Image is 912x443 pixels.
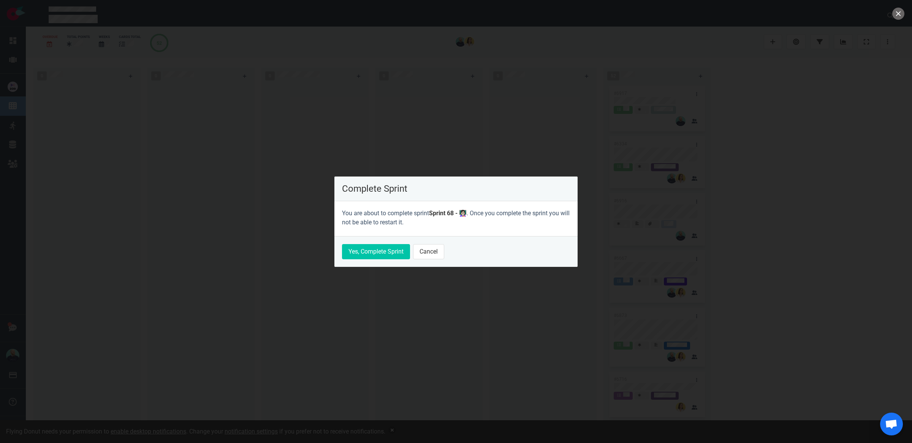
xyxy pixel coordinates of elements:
p: Complete Sprint [342,184,570,193]
div: You are about to complete sprint . Once you complete the sprint you will not be able to restart it. [342,209,570,227]
button: close [892,8,904,20]
strong: Sprint 68 - 👩🏻‍🏫 [429,210,467,217]
button: Cancel [413,244,444,259]
div: Ouvrir le chat [880,413,903,435]
button: Yes, Complete Sprint [342,244,410,259]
